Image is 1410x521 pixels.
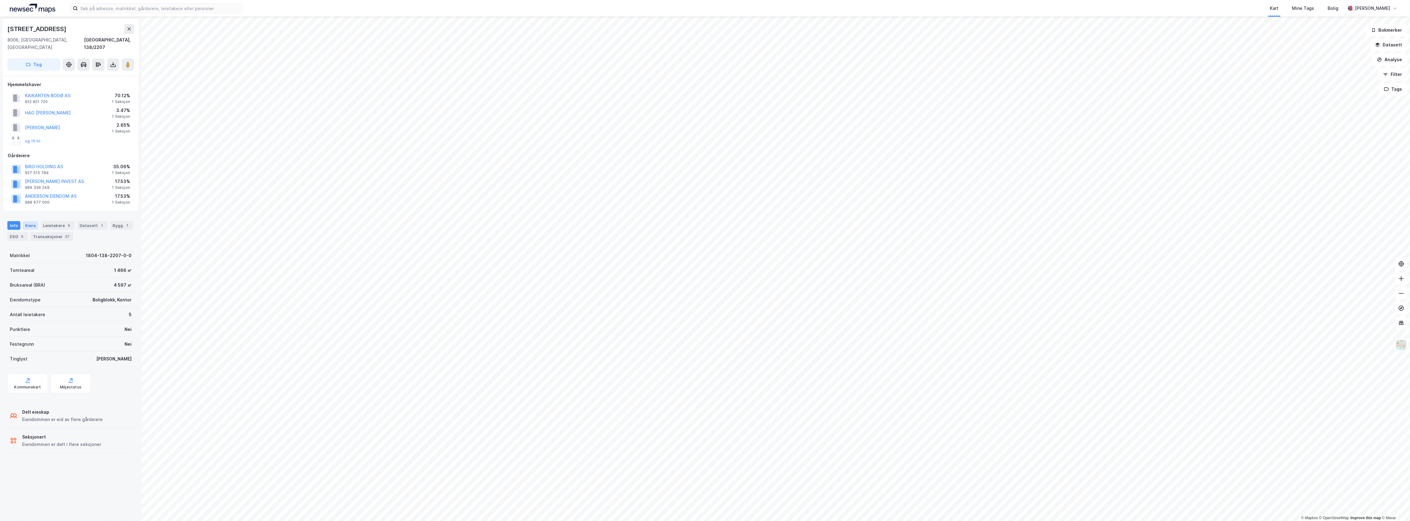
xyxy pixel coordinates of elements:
[1379,83,1408,95] button: Tags
[8,152,134,159] div: Gårdeiere
[124,222,130,229] div: 1
[1351,516,1381,520] a: Improve this map
[1396,339,1407,351] img: Z
[60,385,81,390] div: Miljøstatus
[112,107,130,114] div: 3.47%
[84,36,134,51] div: [GEOGRAPHIC_DATA], 138/2207
[1292,5,1314,12] div: Mine Tags
[112,185,130,190] div: 1 Seksjon
[112,99,130,104] div: 1 Seksjon
[1379,491,1410,521] iframe: Chat Widget
[22,433,101,441] div: Seksjonert
[10,281,45,289] div: Bruksareal (BRA)
[25,200,50,205] div: 988 677 000
[14,385,41,390] div: Kommunekart
[112,193,130,200] div: 17.53%
[112,129,130,134] div: 1 Seksjon
[23,221,38,230] div: Eiere
[10,267,34,274] div: Tomteareal
[22,441,101,448] div: Eiendommen er delt i flere seksjoner
[1366,24,1408,36] button: Bokmerker
[10,311,45,318] div: Antall leietakere
[96,355,132,363] div: [PERSON_NAME]
[86,252,132,259] div: 1804-138-2207-0-0
[112,200,130,205] div: 1 Seksjon
[7,36,84,51] div: 8006, [GEOGRAPHIC_DATA], [GEOGRAPHIC_DATA]
[1370,39,1408,51] button: Datasett
[66,222,72,229] div: 5
[78,4,242,13] input: Søk på adresse, matrikkel, gårdeiere, leietakere eller personer
[22,408,103,416] div: Delt eieskap
[1301,516,1318,520] a: Mapbox
[7,232,28,241] div: ESG
[1355,5,1390,12] div: [PERSON_NAME]
[129,311,132,318] div: 5
[10,252,30,259] div: Matrikkel
[112,121,130,129] div: 2.65%
[10,296,41,304] div: Eiendomstype
[25,170,49,175] div: 927 515 784
[1378,68,1408,81] button: Filter
[10,326,30,333] div: Punktleie
[22,416,103,423] div: Eiendommen er eid av flere gårdeiere
[7,24,68,34] div: [STREET_ADDRESS]
[7,58,60,71] button: Tag
[1372,54,1408,66] button: Analyse
[8,81,134,88] div: Hjemmelshaver
[25,99,48,104] div: 922 821 720
[93,296,132,304] div: Boligblokk, Kontor
[10,4,55,13] img: logo.a4113a55bc3d86da70a041830d287a7e.svg
[99,222,105,229] div: 1
[10,340,34,348] div: Festegrunn
[125,340,132,348] div: Nei
[114,281,132,289] div: 4 597 ㎡
[110,221,133,230] div: Bygg
[19,233,26,240] div: 5
[112,163,130,170] div: 35.06%
[112,114,130,119] div: 1 Seksjon
[30,232,73,241] div: Transaksjoner
[10,355,27,363] div: Tinglyst
[1319,516,1349,520] a: OpenStreetMap
[7,221,20,230] div: Info
[1328,5,1339,12] div: Bolig
[25,185,50,190] div: 989 339 249
[64,233,71,240] div: 37
[77,221,108,230] div: Datasett
[114,267,132,274] div: 1 466 ㎡
[41,221,75,230] div: Leietakere
[112,170,130,175] div: 1 Seksjon
[1379,491,1410,521] div: Kontrollprogram for chat
[112,92,130,99] div: 70.12%
[112,178,130,185] div: 17.53%
[1270,5,1279,12] div: Kart
[125,326,132,333] div: Nei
